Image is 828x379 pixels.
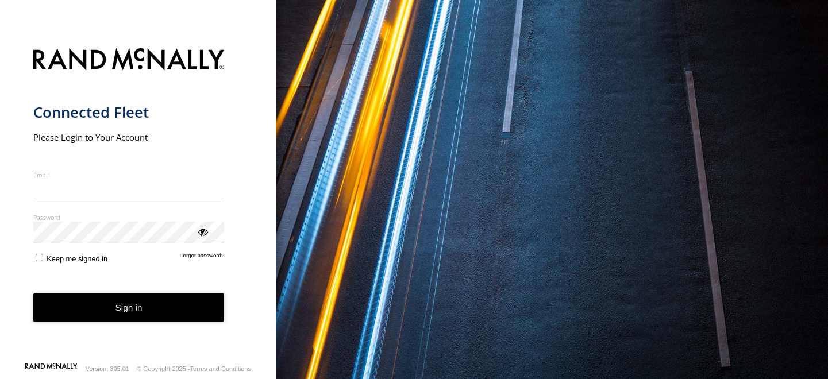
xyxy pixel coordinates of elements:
[190,365,251,372] a: Terms and Conditions
[33,293,225,322] button: Sign in
[33,46,225,75] img: Rand McNally
[36,254,43,261] input: Keep me signed in
[33,103,225,122] h1: Connected Fleet
[86,365,129,372] div: Version: 305.01
[137,365,251,372] div: © Copyright 2025 -
[33,213,225,222] label: Password
[33,41,243,362] form: main
[180,252,225,263] a: Forgot password?
[33,132,225,143] h2: Please Login to Your Account
[197,226,208,237] div: ViewPassword
[25,363,78,374] a: Visit our Website
[33,171,225,179] label: Email
[47,254,107,263] span: Keep me signed in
